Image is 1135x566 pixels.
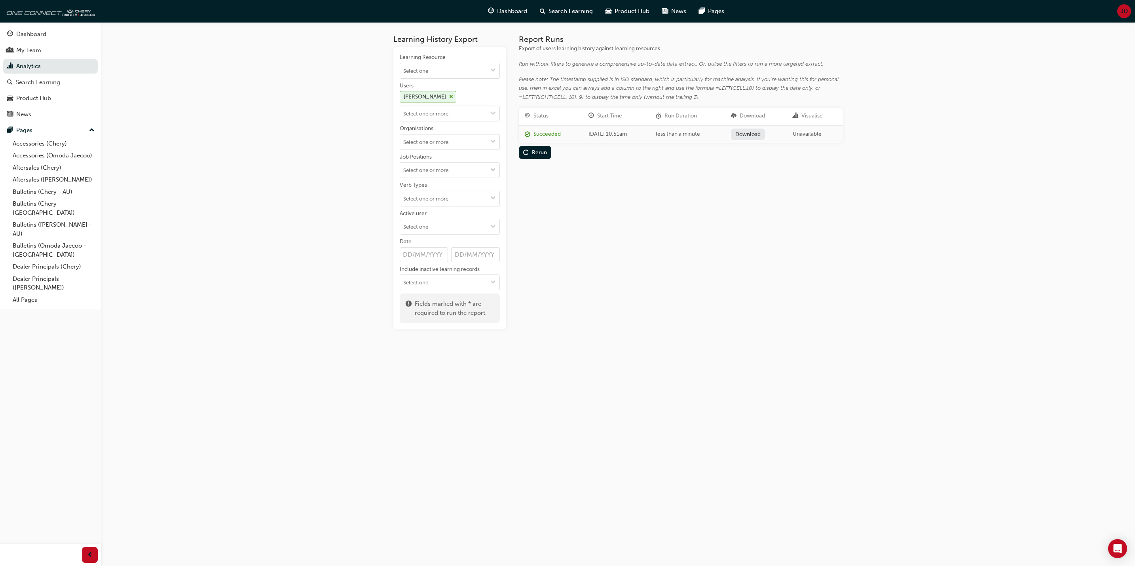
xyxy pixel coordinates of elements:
[487,275,499,290] button: toggle menu
[7,95,13,102] span: car-icon
[400,134,499,150] input: Organisationstoggle menu
[490,167,496,174] span: down-icon
[406,299,412,317] span: exclaim-icon
[451,247,500,262] input: Date
[400,106,499,121] input: Users[PERSON_NAME]cross-icontoggle menu
[487,219,499,234] button: toggle menu
[487,134,499,150] button: toggle menu
[9,273,98,294] a: Dealer Principals ([PERSON_NAME])
[708,7,724,16] span: Pages
[519,146,552,159] button: Rerun
[9,162,98,174] a: Aftersales (Chery)
[699,6,705,16] span: pages-icon
[400,238,412,246] div: Date
[4,3,95,19] img: oneconnect
[87,550,93,560] span: prev-icon
[664,112,697,121] div: Run Duration
[7,127,13,134] span: pages-icon
[9,150,98,162] a: Accessories (Omoda Jaecoo)
[16,94,51,103] div: Product Hub
[656,3,693,19] a: news-iconNews
[449,95,453,99] span: cross-icon
[7,31,13,38] span: guage-icon
[1108,539,1127,558] div: Open Intercom Messenger
[9,294,98,306] a: All Pages
[16,78,60,87] div: Search Learning
[490,111,496,117] span: down-icon
[7,47,13,54] span: people-icon
[519,60,843,69] div: Run without filters to generate a comprehensive up-to-date data extract. Or, utilise the filters ...
[487,163,499,178] button: toggle menu
[540,6,545,16] span: search-icon
[16,110,31,119] div: News
[400,82,414,90] div: Users
[490,139,496,146] span: down-icon
[3,123,98,138] button: Pages
[404,93,446,102] div: [PERSON_NAME]
[487,106,499,121] button: toggle menu
[549,7,593,16] span: Search Learning
[400,125,433,133] div: Organisations
[525,113,530,119] span: target-icon
[9,174,98,186] a: Aftersales ([PERSON_NAME])
[605,6,611,16] span: car-icon
[16,46,41,55] div: My Team
[497,7,527,16] span: Dashboard
[400,181,427,189] div: Verb Types
[731,129,765,140] a: Download
[588,113,594,119] span: clock-icon
[7,111,13,118] span: news-icon
[656,130,719,139] div: less than a minute
[400,191,499,206] input: Verb Typestoggle menu
[793,131,822,137] span: Unavailable
[793,113,798,119] span: chart-icon
[519,45,661,52] span: Export of users learning history against learning resources.
[1120,7,1128,16] span: JD
[599,3,656,19] a: car-iconProduct Hub
[3,91,98,106] a: Product Hub
[693,3,731,19] a: pages-iconPages
[615,7,649,16] span: Product Hub
[801,112,823,121] div: Visualise
[16,126,32,135] div: Pages
[490,195,496,202] span: down-icon
[532,149,547,156] div: Rerun
[740,112,765,121] div: Download
[3,59,98,74] a: Analytics
[488,6,494,16] span: guage-icon
[490,224,496,231] span: down-icon
[400,53,446,61] div: Learning Resource
[393,35,506,44] h3: Learning History Export
[490,68,496,74] span: down-icon
[9,240,98,261] a: Bulletins (Omoda Jaecoo - [GEOGRAPHIC_DATA])
[400,210,427,218] div: Active user
[656,113,661,119] span: duration-icon
[400,275,499,290] input: Include inactive learning recordstoggle menu
[9,198,98,219] a: Bulletins (Chery - [GEOGRAPHIC_DATA])
[519,35,843,44] h3: Report Runs
[89,125,95,136] span: up-icon
[3,43,98,58] a: My Team
[3,25,98,123] button: DashboardMy TeamAnalyticsSearch LearningProduct HubNews
[487,191,499,206] button: toggle menu
[9,186,98,198] a: Bulletins (Chery - AU)
[9,261,98,273] a: Dealer Principals (Chery)
[3,75,98,90] a: Search Learning
[400,163,499,178] input: Job Positionstoggle menu
[731,113,736,119] span: download-icon
[671,7,686,16] span: News
[487,63,499,78] button: toggle menu
[1117,4,1131,18] button: JD
[400,153,432,161] div: Job Positions
[400,63,499,78] input: Learning Resourcetoggle menu
[588,130,644,139] div: [DATE] 10:51am
[400,265,480,273] div: Include inactive learning records
[400,219,499,234] input: Active usertoggle menu
[523,150,529,157] span: replay-icon
[519,75,843,102] div: Please note: The timestamp supplied is in ISO standard, which is particularly for machine analysi...
[400,247,448,262] input: Date
[3,27,98,42] a: Dashboard
[7,63,13,70] span: chart-icon
[525,131,530,138] span: report_succeeded-icon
